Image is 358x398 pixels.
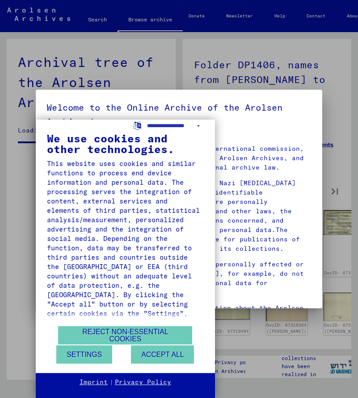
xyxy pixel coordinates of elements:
[56,345,112,364] button: Settings
[80,378,108,387] a: Imprint
[115,378,171,387] a: Privacy Policy
[47,159,204,365] div: This website uses cookies and similar functions to process end device information and personal da...
[47,133,204,154] div: We use cookies and other technologies.
[131,345,194,364] button: Accept all
[58,326,192,344] button: Reject non-essential cookies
